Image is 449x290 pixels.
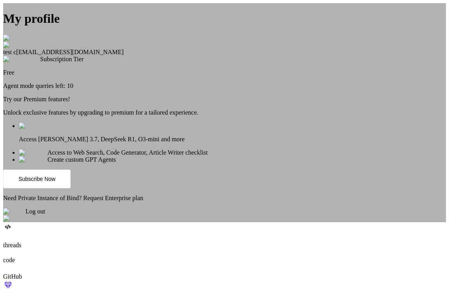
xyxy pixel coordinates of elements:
p: Subscribe Now [18,176,55,182]
button: Subscribe Now [3,170,71,188]
label: code [3,257,15,263]
span: Subscription Tier [40,56,84,62]
img: checklist [19,149,47,156]
span: [EMAIL_ADDRESS][DOMAIN_NAME] [16,49,124,55]
img: checklist [19,122,47,129]
h1: My profile [3,11,446,26]
span: [PERSON_NAME] 3.7, DeepSeek R1, O3-mini and more [38,136,184,142]
span: Access to Web Search, Code Generator, Article Writer checklist [47,149,208,156]
img: logout [3,208,26,215]
span: Create custom GPT Agents [47,156,116,163]
img: close [3,35,22,42]
p: Access [19,136,446,143]
div: Agent mode queries left: 10 [3,82,446,89]
img: close [3,215,22,222]
label: GitHub [3,273,22,280]
label: threads [3,242,21,248]
p: Try our Premium features! [3,96,446,103]
span: Log out [26,208,45,215]
span: Free [3,69,14,76]
p: Need Private Instance of Bind? Request Enterprise plan [3,195,446,202]
img: subscription [3,56,40,63]
p: Unlock exclusive features by upgrading to premium for a tailored experience. [3,109,446,116]
img: profile [3,42,26,49]
span: test c [3,49,16,55]
img: checklist [19,156,47,163]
